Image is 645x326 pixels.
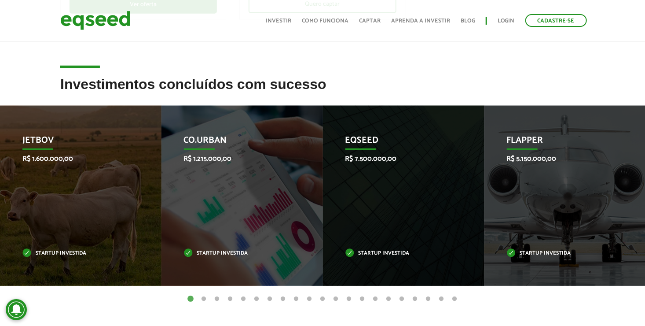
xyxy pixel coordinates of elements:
p: Startup investida [345,251,449,256]
button: 13 of 21 [344,295,353,304]
button: 1 of 21 [186,295,195,304]
button: 19 of 21 [424,295,432,304]
button: 14 of 21 [358,295,366,304]
p: R$ 7.500.000,00 [345,155,449,163]
a: Investir [266,18,291,24]
button: 7 of 21 [265,295,274,304]
a: Captar [359,18,381,24]
button: 20 of 21 [437,295,446,304]
p: R$ 5.150.000,00 [507,155,611,163]
button: 17 of 21 [397,295,406,304]
a: Aprenda a investir [391,18,450,24]
button: 3 of 21 [213,295,221,304]
button: 2 of 21 [199,295,208,304]
button: 11 of 21 [318,295,327,304]
img: EqSeed [60,9,131,32]
a: Login [498,18,515,24]
button: 16 of 21 [384,295,393,304]
button: 5 of 21 [239,295,248,304]
button: 8 of 21 [279,295,287,304]
h2: Investimentos concluídos com sucesso [60,77,585,105]
button: 15 of 21 [371,295,380,304]
p: Co.Urban [184,135,288,150]
a: Blog [461,18,475,24]
a: Como funciona [302,18,348,24]
p: Flapper [507,135,611,150]
button: 12 of 21 [331,295,340,304]
button: 21 of 21 [450,295,459,304]
button: 9 of 21 [292,295,301,304]
a: Cadastre-se [525,14,587,27]
p: JetBov [22,135,126,150]
p: Startup investida [22,251,126,256]
button: 4 of 21 [226,295,235,304]
p: EqSeed [345,135,449,150]
p: Startup investida [184,251,288,256]
button: 10 of 21 [305,295,314,304]
p: Startup investida [507,251,611,256]
p: R$ 1.215.000,00 [184,155,288,163]
button: 6 of 21 [252,295,261,304]
p: R$ 1.600.000,00 [22,155,126,163]
button: 18 of 21 [410,295,419,304]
